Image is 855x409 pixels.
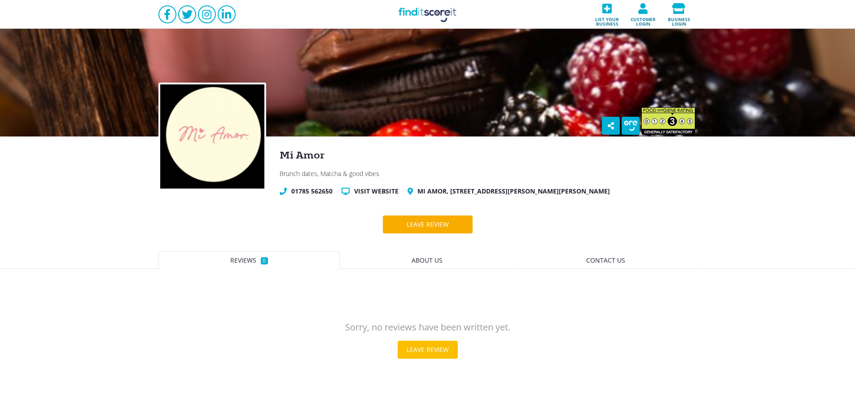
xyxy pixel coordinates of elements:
div: Leave review [398,215,458,233]
div: Mi Amor [280,150,697,161]
a: Leave review [383,215,473,233]
span: Business login [664,14,694,26]
a: Mi Amor, [STREET_ADDRESS][PERSON_NAME][PERSON_NAME] [417,187,610,196]
span: Customer login [628,14,658,26]
a: Leave review [398,341,458,359]
a: Reviews0 [158,251,340,269]
small: 0 [261,257,268,264]
span: About us [412,256,443,264]
div: Brunch dates, Matcha & good vibes [280,170,697,178]
a: About us [340,251,514,269]
a: Customer login [625,0,661,29]
a: List your business [589,0,625,29]
a: Visit website [354,187,399,196]
p: Sorry, no reviews have been written yet. [345,323,510,332]
span: List your business [592,14,623,26]
a: Business login [661,0,697,29]
a: Contact us [514,251,697,269]
span: Contact us [586,256,625,264]
a: 01785 562650 [291,187,333,196]
span: Reviews [230,256,256,264]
